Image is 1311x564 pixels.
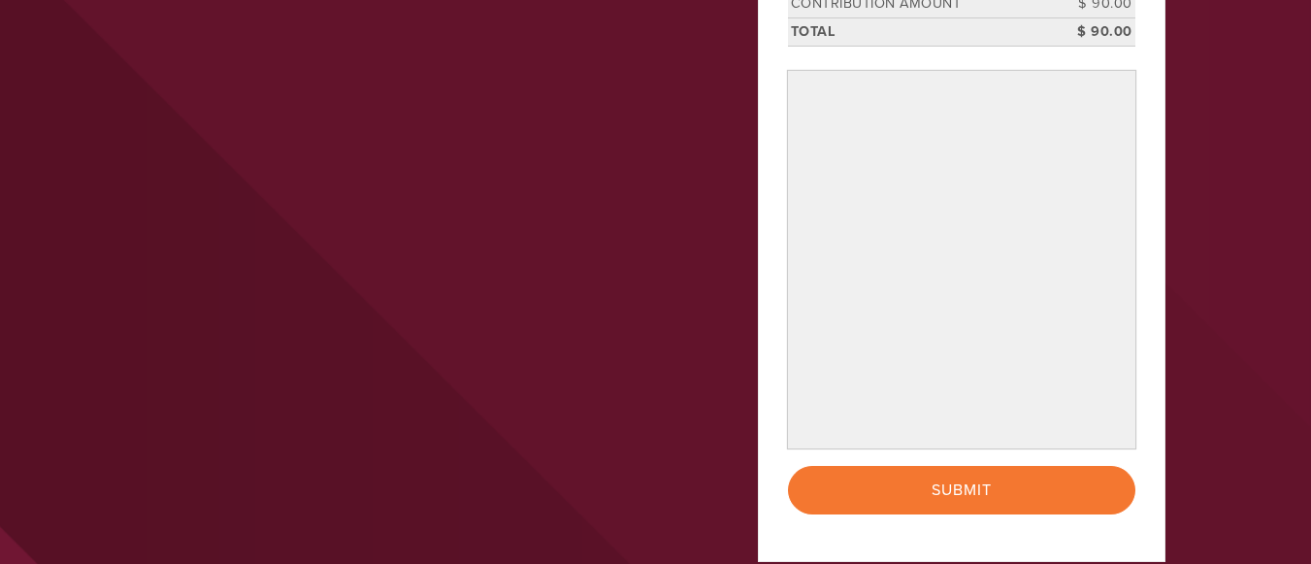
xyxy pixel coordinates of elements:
iframe: Secure payment input frame [792,75,1131,445]
td: $ 90.00 [1048,17,1135,46]
input: Submit [788,466,1135,514]
td: Total [788,17,1048,46]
